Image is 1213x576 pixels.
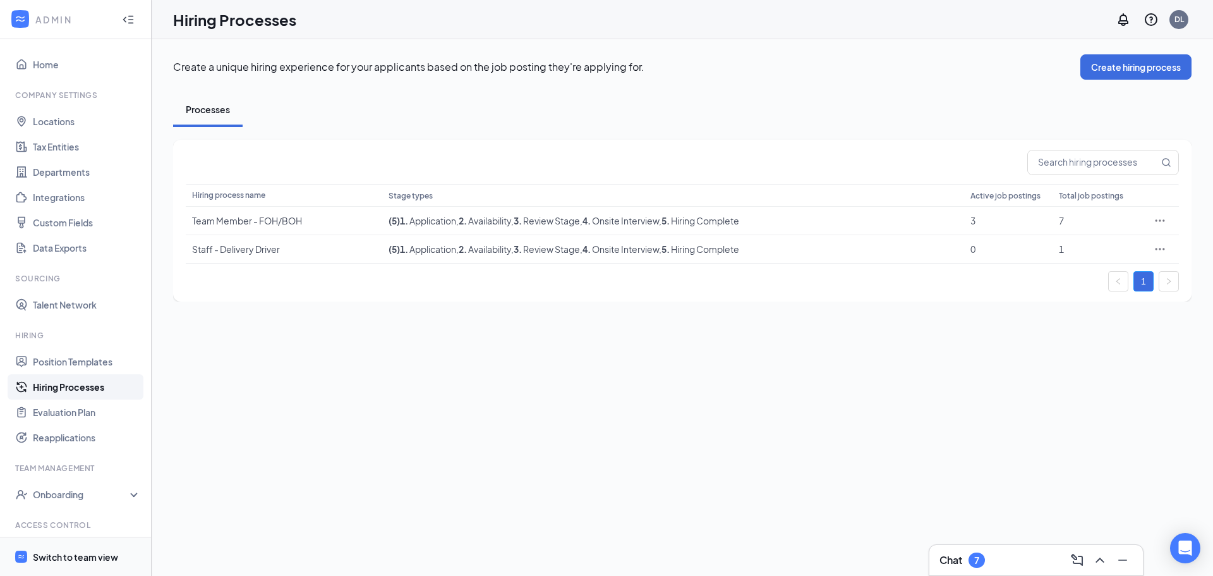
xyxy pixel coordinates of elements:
div: Onboarding [33,488,130,501]
div: Access control [15,520,138,530]
div: Team Management [15,463,138,474]
div: Staff - Delivery Driver [192,243,376,255]
b: 3 . [514,215,522,226]
span: 0 [970,243,975,255]
b: 5 . [661,243,670,255]
div: Processes [186,103,230,116]
input: Search hiring processes [1028,150,1159,175]
b: 4 . [582,243,591,255]
span: ( 5 ) [389,215,400,226]
b: 4 . [582,215,591,226]
span: , Review Stage [511,243,580,255]
a: Custom Fields [33,210,141,235]
b: 1 . [400,215,408,226]
a: 1 [1134,272,1153,291]
b: 1 . [400,243,408,255]
div: 1 [1059,243,1135,255]
button: ChevronUp [1090,550,1110,570]
a: Reapplications [33,425,141,450]
div: Switch to team view [33,551,118,563]
span: left [1114,278,1122,285]
span: 3 [970,215,975,226]
div: ADMIN [35,13,111,26]
span: , Review Stage [511,215,580,226]
span: Application [400,243,456,255]
button: right [1159,271,1179,291]
th: Active job postings [964,184,1053,207]
div: Sourcing [15,273,138,284]
svg: UserCheck [15,488,28,501]
b: 5 . [661,215,670,226]
a: Locations [33,109,141,134]
svg: ComposeMessage [1070,553,1085,568]
p: Create a unique hiring experience for your applicants based on the job posting they're applying for. [173,60,1080,74]
a: Position Templates [33,349,141,374]
b: 2 . [459,215,467,226]
span: ( 5 ) [389,243,400,255]
div: 7 [974,555,979,566]
svg: Ellipses [1154,243,1166,255]
svg: MagnifyingGlass [1161,157,1171,168]
button: left [1108,271,1128,291]
svg: ChevronUp [1092,553,1107,568]
div: Open Intercom Messenger [1170,533,1200,563]
div: 7 [1059,214,1135,227]
a: Talent Network [33,292,141,317]
svg: Notifications [1116,12,1131,27]
th: Total job postings [1053,184,1141,207]
button: ComposeMessage [1067,550,1087,570]
svg: Minimize [1115,553,1130,568]
span: , Hiring Complete [659,215,739,226]
li: 1 [1133,271,1154,291]
a: Home [33,52,141,77]
a: Evaluation Plan [33,400,141,425]
svg: Ellipses [1154,214,1166,227]
span: , Availability [456,243,511,255]
a: Integrations [33,185,141,210]
a: Hiring Processes [33,374,141,400]
li: Previous Page [1108,271,1128,291]
span: , Onsite Interview [580,215,659,226]
div: Team Member - FOH/BOH [192,214,376,227]
a: Departments [33,159,141,185]
svg: Collapse [122,13,135,26]
button: Create hiring process [1080,54,1192,80]
span: right [1165,278,1173,285]
div: Hiring [15,330,138,341]
span: , Availability [456,215,511,226]
h3: Chat [939,553,962,567]
span: , Onsite Interview [580,243,659,255]
a: Data Exports [33,235,141,260]
b: 2 . [459,243,467,255]
b: 3 . [514,243,522,255]
li: Next Page [1159,271,1179,291]
svg: QuestionInfo [1144,12,1159,27]
svg: WorkstreamLogo [17,553,25,561]
th: Stage types [382,184,964,207]
button: Minimize [1113,550,1133,570]
span: Application [400,215,456,226]
svg: WorkstreamLogo [14,13,27,25]
a: Tax Entities [33,134,141,159]
div: DL [1174,14,1184,25]
span: , Hiring Complete [659,243,739,255]
span: Hiring process name [192,190,265,200]
div: Company Settings [15,90,138,101]
h1: Hiring Processes [173,9,296,30]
